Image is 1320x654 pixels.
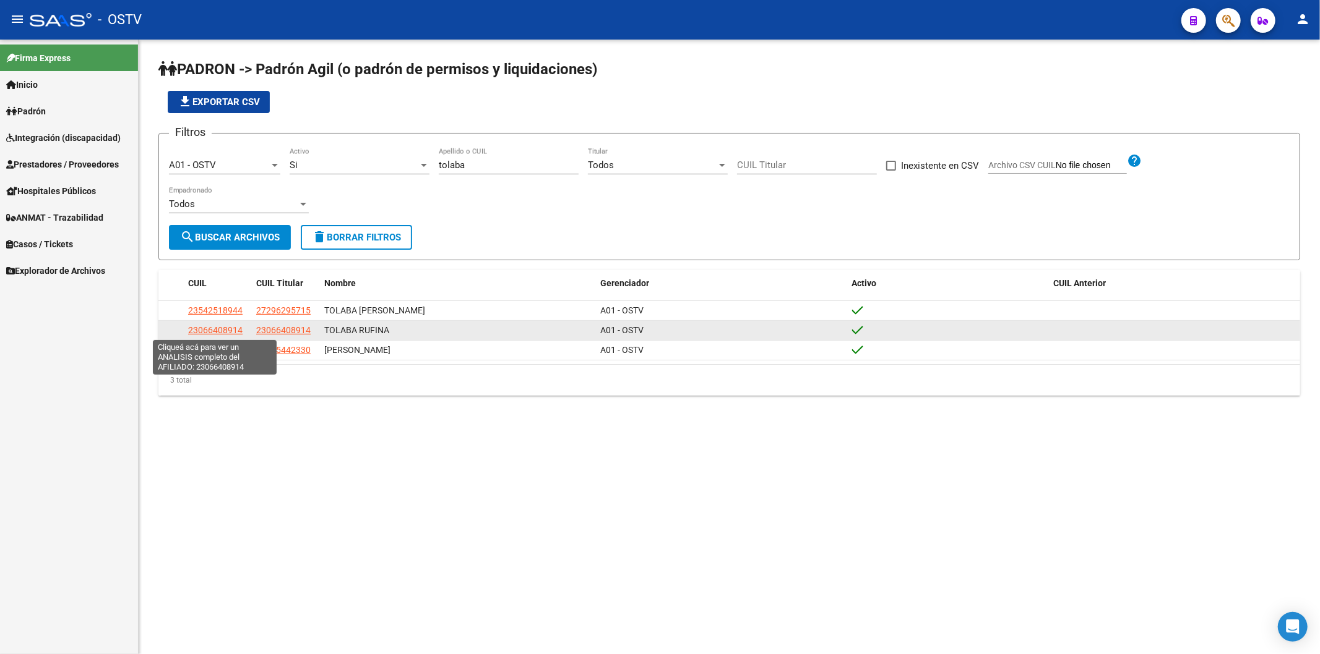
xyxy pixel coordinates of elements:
span: TOLABA [PERSON_NAME] [324,305,425,315]
span: Inexistente en CSV [901,158,979,173]
span: Buscar Archivos [180,232,280,243]
span: TOLABA RUFINA [324,325,389,335]
mat-icon: menu [10,12,25,27]
span: A01 - OSTV [169,159,216,171]
span: A01 - OSTV [600,305,644,315]
button: Borrar Filtros [301,225,412,250]
span: 20275442330 [256,345,311,355]
span: [PERSON_NAME] [324,345,390,355]
span: CUIL Anterior [1054,278,1106,288]
span: A01 - OSTV [600,325,644,335]
span: Prestadores / Proveedores [6,158,119,171]
datatable-header-cell: Activo [847,270,1049,297]
span: CUIL [188,278,207,288]
div: Open Intercom Messenger [1278,612,1308,642]
input: Archivo CSV CUIL [1056,160,1127,171]
div: 3 total [158,365,1300,396]
button: Exportar CSV [168,91,270,113]
span: 27296295715 [256,305,311,315]
span: 23066408914 [256,325,311,335]
span: ANMAT - Trazabilidad [6,211,103,224]
span: Padrón [6,104,46,118]
span: Inicio [6,78,38,91]
button: Buscar Archivos [169,225,291,250]
mat-icon: person [1295,12,1310,27]
span: 23066408914 [188,325,243,335]
span: Archivo CSV CUIL [988,160,1056,170]
span: A01 - OSTV [600,345,644,355]
datatable-header-cell: CUIL Titular [251,270,319,297]
span: Explorador de Archivos [6,264,105,278]
span: Integración (discapacidad) [6,131,121,145]
span: Si [290,159,298,171]
mat-icon: search [180,229,195,244]
datatable-header-cell: Nombre [319,270,595,297]
span: 27387469104 [188,345,243,355]
mat-icon: help [1127,153,1142,168]
span: Todos [169,198,195,210]
datatable-header-cell: CUIL Anterior [1049,270,1300,297]
span: CUIL Titular [256,278,303,288]
span: - OSTV [98,6,142,33]
span: Activo [852,278,877,288]
span: 23542518944 [188,305,243,315]
mat-icon: delete [312,229,327,244]
h3: Filtros [169,124,212,141]
span: Firma Express [6,51,71,65]
mat-icon: file_download [178,94,192,109]
datatable-header-cell: Gerenciador [595,270,847,297]
span: Hospitales Públicos [6,184,96,198]
span: PADRON -> Padrón Agil (o padrón de permisos y liquidaciones) [158,61,597,78]
span: Todos [588,159,614,171]
datatable-header-cell: CUIL [183,270,251,297]
span: Exportar CSV [178,96,260,108]
span: Gerenciador [600,278,649,288]
span: Borrar Filtros [312,232,401,243]
span: Casos / Tickets [6,237,73,251]
span: Nombre [324,278,356,288]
